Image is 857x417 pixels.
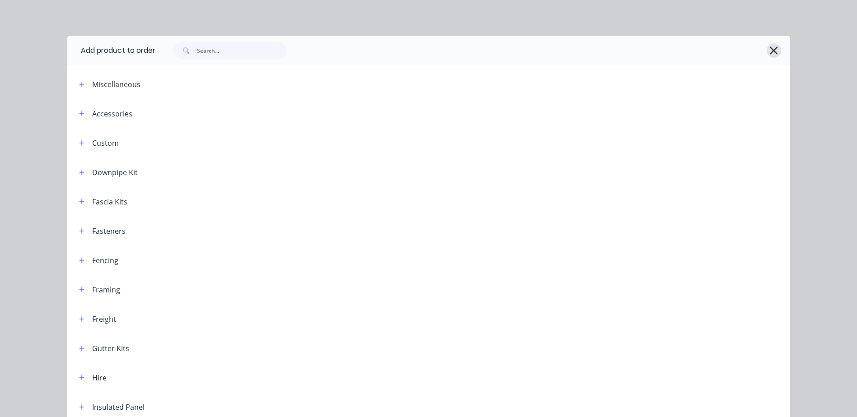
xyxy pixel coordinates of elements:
div: Fascia Kits [92,196,127,207]
div: Add product to order [67,36,155,65]
div: Framing [92,284,120,295]
input: Search... [197,42,286,60]
div: Freight [92,314,116,324]
div: Fencing [92,255,118,266]
div: Fasteners [92,226,126,236]
div: Downpipe Kit [92,167,138,178]
div: Miscellaneous [92,79,140,90]
div: Custom [92,138,119,148]
div: Gutter Kits [92,343,129,354]
div: Accessories [92,108,132,119]
div: Hire [92,372,107,383]
div: Insulated Panel [92,402,145,412]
